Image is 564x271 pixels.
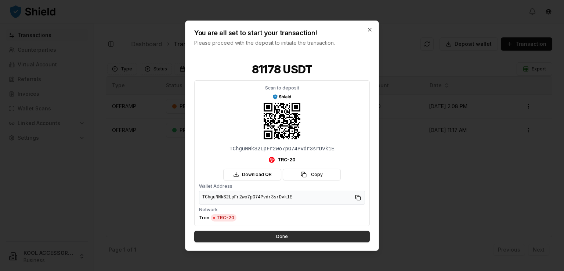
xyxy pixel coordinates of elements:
span: TRC-20 [211,214,236,221]
button: Copy [283,169,341,180]
h1: 81178 USDT [194,62,370,76]
span: TChguNNkS2LpFr2wo7pG74Pvdr3srDvk1E [202,195,353,200]
p: Network [199,207,365,213]
div: TChguNNkS2LpFr2wo7pG74Pvdr3srDvk1E [229,145,335,153]
img: Tron Logo [269,157,275,163]
p: Wallet Address [199,183,365,189]
button: Download QR [223,169,281,180]
img: ShieldPay Logo [272,94,292,99]
p: Please proceed with the deposit to initiate the transaction. [194,39,355,46]
span: TRC-20 [278,157,296,163]
h2: You are all set to start your transaction! [194,29,355,36]
span: Tron [199,215,209,221]
button: Done [194,231,370,242]
p: Scan to deposit [265,85,299,91]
